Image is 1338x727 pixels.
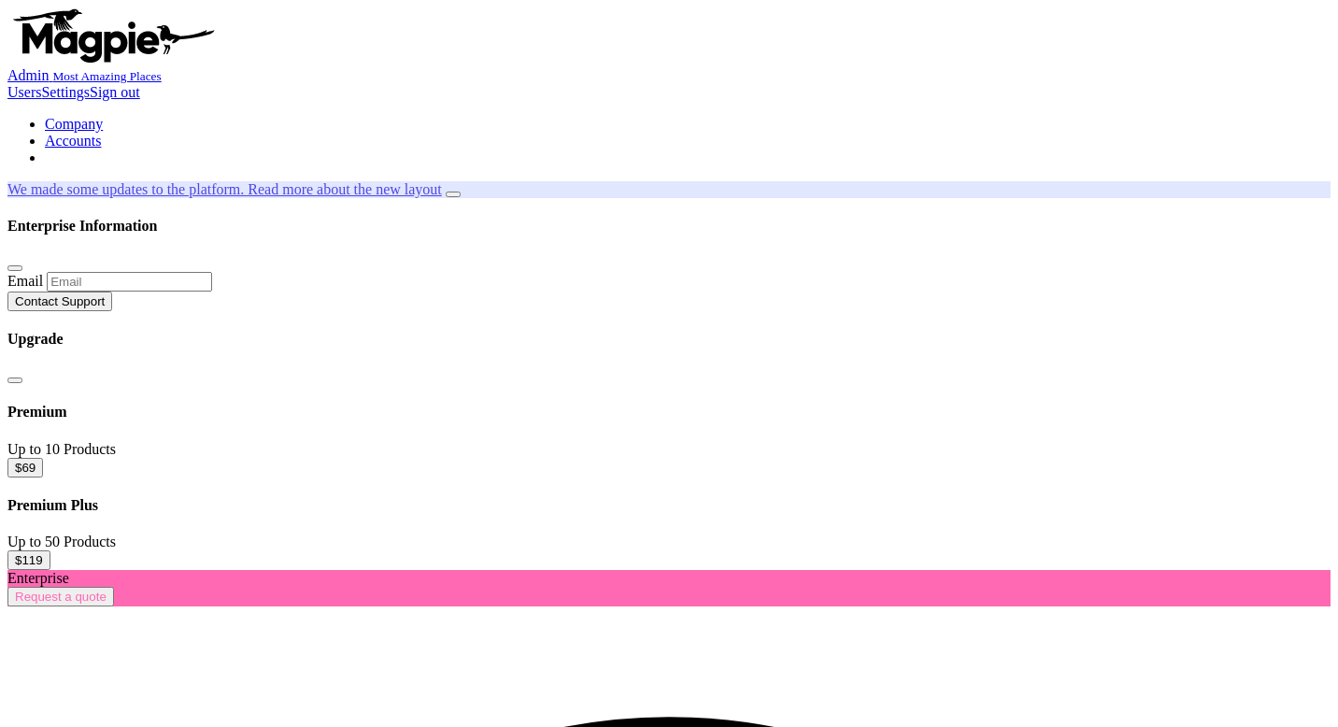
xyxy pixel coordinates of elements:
a: Users [7,84,41,100]
h4: Upgrade [7,331,1331,348]
a: Company [45,116,103,132]
button: Close announcement [446,192,461,197]
button: Close [7,265,22,271]
button: $119 [7,550,50,570]
a: We made some updates to the platform. Read more about the new layout [7,181,442,197]
a: Settings [41,84,90,100]
h4: Premium Plus [7,497,1331,514]
button: Close [7,378,22,383]
span: Request a quote [15,590,107,604]
a: Admin Most Amazing Places [7,67,162,83]
button: $69 [7,458,43,478]
h4: Enterprise Information [7,218,1331,235]
label: Email [7,273,43,289]
span: Admin [7,67,49,83]
div: Up to 50 Products [7,534,1331,550]
img: logo-ab69f6fb50320c5b225c76a69d11143b.png [7,7,218,64]
a: Sign out [90,84,140,100]
button: Contact Support [7,292,112,311]
h4: Premium [7,404,1331,421]
button: Request a quote [7,587,114,606]
div: Up to 10 Products [7,441,1331,458]
a: Accounts [45,133,101,149]
input: Email [47,272,212,292]
div: Enterprise [7,570,1331,587]
small: Most Amazing Places [52,69,161,83]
